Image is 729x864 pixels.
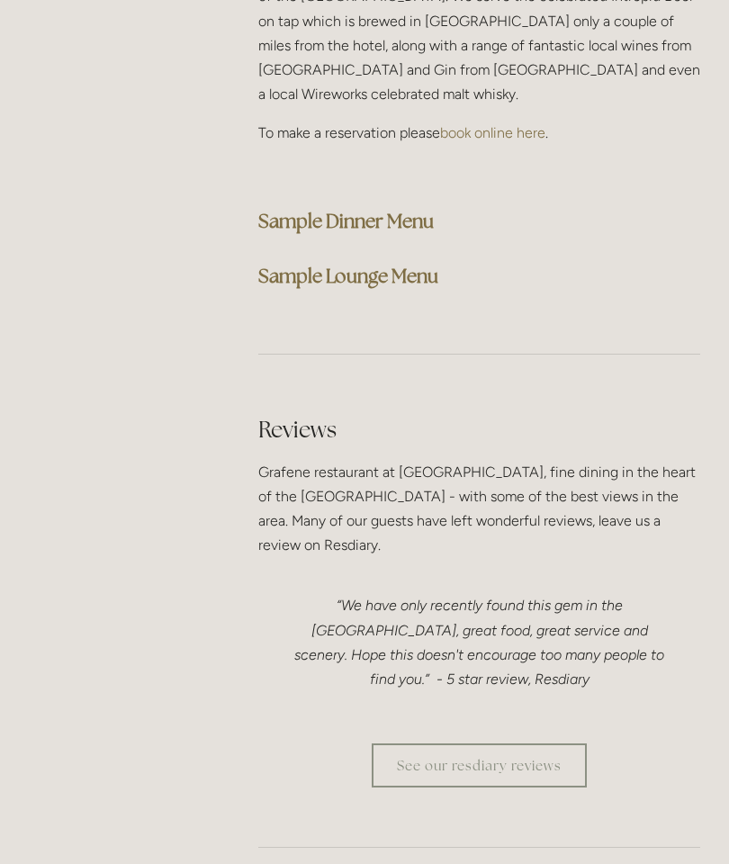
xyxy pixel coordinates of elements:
[258,460,700,558] p: Grafene restaurant at [GEOGRAPHIC_DATA], fine dining in the heart of the [GEOGRAPHIC_DATA] - with...
[440,124,545,141] a: book online here
[258,264,438,288] a: Sample Lounge Menu
[294,593,664,691] p: “We have only recently found this gem in the [GEOGRAPHIC_DATA], great food, great service and sce...
[258,414,700,445] h2: Reviews
[258,209,434,233] a: Sample Dinner Menu
[258,121,700,145] p: To make a reservation please .
[372,743,587,787] a: See our resdiary reviews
